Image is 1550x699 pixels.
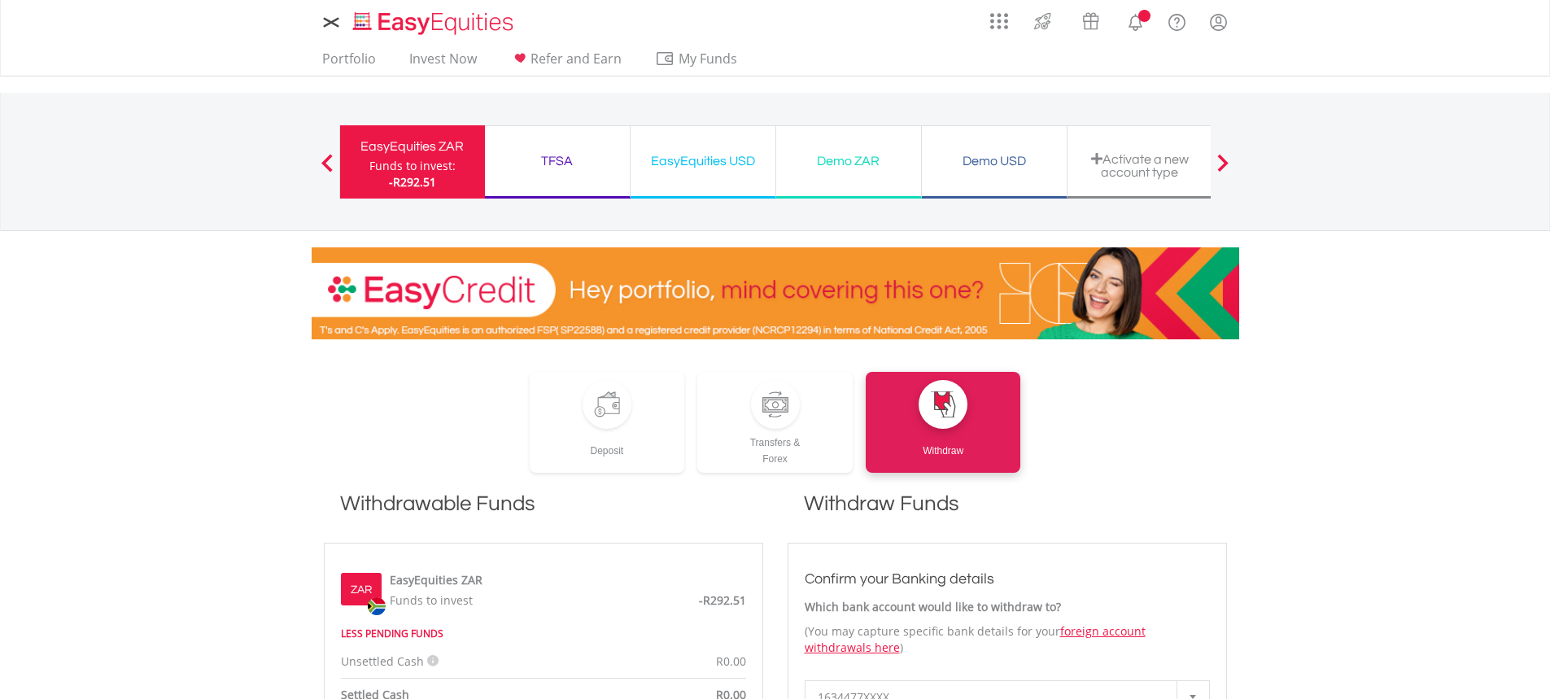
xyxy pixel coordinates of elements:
[1067,4,1115,34] a: Vouchers
[990,12,1008,30] img: grid-menu-icon.svg
[403,50,483,76] a: Invest Now
[640,150,766,173] div: EasyEquities USD
[932,150,1057,173] div: Demo USD
[699,592,746,608] span: -R292.51
[530,50,622,68] span: Refer and Earn
[341,627,443,640] strong: LESS PENDING FUNDS
[786,150,911,173] div: Demo ZAR
[316,50,382,76] a: Portfolio
[805,623,1210,656] p: (You may capture specific bank details for your )
[1198,4,1239,40] a: My Profile
[655,48,762,69] span: My Funds
[805,623,1146,655] a: foreign account withdrawals here
[1077,152,1203,179] div: Activate a new account type
[504,50,628,76] a: Refer and Earn
[368,597,386,615] img: zar.png
[1115,4,1156,37] a: Notifications
[369,158,456,174] div: Funds to invest:
[1029,8,1056,34] img: thrive-v2.svg
[1156,4,1198,37] a: FAQ's and Support
[866,372,1021,473] a: Withdraw
[1077,8,1104,34] img: vouchers-v2.svg
[351,582,372,598] label: ZAR
[697,372,853,473] a: Transfers &Forex
[866,429,1021,459] div: Withdraw
[716,653,746,669] span: R0.00
[324,489,763,535] h1: Withdrawable Funds
[350,10,520,37] img: EasyEquities_Logo.png
[312,247,1239,339] img: EasyCredit Promotion Banner
[805,599,1061,614] strong: Which bank account would like to withdraw to?
[697,429,853,467] div: Transfers & Forex
[495,150,620,173] div: TFSA
[788,489,1227,535] h1: Withdraw Funds
[980,4,1019,30] a: AppsGrid
[347,4,520,37] a: Home page
[390,572,482,588] label: EasyEquities ZAR
[530,429,685,459] div: Deposit
[350,135,475,158] div: EasyEquities ZAR
[341,653,424,669] span: Unsettled Cash
[805,568,1210,591] h3: Confirm your Banking details
[389,174,436,190] span: -R292.51
[530,372,685,473] a: Deposit
[390,592,473,608] span: Funds to invest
